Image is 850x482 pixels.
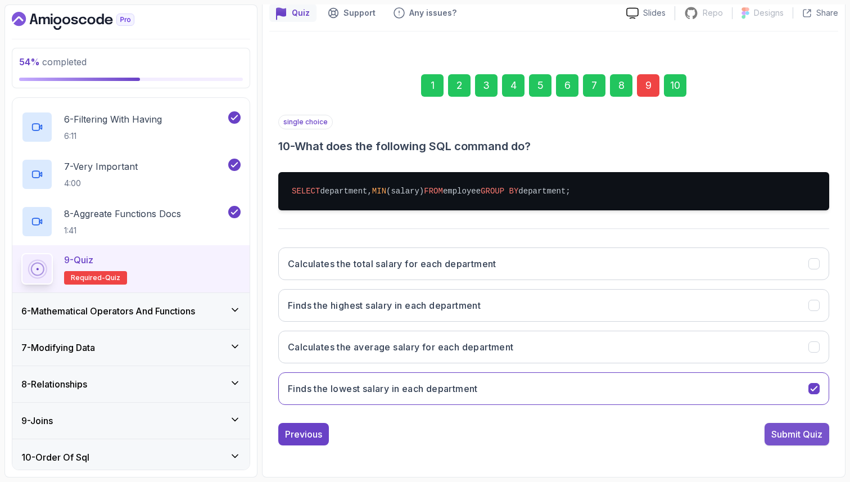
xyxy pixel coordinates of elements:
p: Repo [703,7,723,19]
button: Finds the lowest salary in each department [278,372,829,405]
p: 7 - Very Important [64,160,138,173]
h3: Calculates the average salary for each department [288,340,514,354]
div: 4 [502,74,525,97]
button: Submit Quiz [765,423,829,445]
h3: 10 - Order Of Sql [21,451,89,464]
p: Any issues? [409,7,456,19]
button: Support button [321,4,382,22]
p: Slides [643,7,666,19]
button: Calculates the total salary for each department [278,247,829,280]
h3: 9 - Joins [21,414,53,427]
p: Support [343,7,376,19]
div: Previous [285,427,322,441]
div: 3 [475,74,498,97]
button: quiz button [269,4,317,22]
button: 7-Modifying Data [12,330,250,366]
div: Submit Quiz [771,427,822,441]
a: Dashboard [12,12,160,30]
div: 10 [664,74,686,97]
span: 54 % [19,56,40,67]
button: 10-Order Of Sql [12,439,250,475]
span: GROUP [481,187,504,196]
button: Finds the highest salary in each department [278,289,829,322]
p: 6:11 [64,130,162,142]
h3: Finds the lowest salary in each department [288,382,478,395]
p: Share [816,7,838,19]
button: Share [793,7,838,19]
div: 7 [583,74,605,97]
span: MIN [372,187,386,196]
div: 6 [556,74,578,97]
button: 9-Joins [12,403,250,439]
span: BY [509,187,519,196]
div: 8 [610,74,632,97]
button: 8-Relationships [12,366,250,402]
span: SELECT [292,187,320,196]
button: Calculates the average salary for each department [278,331,829,363]
span: Required- [71,273,105,282]
button: 7-Very Important4:00 [21,159,241,190]
button: 6-Filtering With Having6:11 [21,111,241,143]
span: FROM [424,187,443,196]
button: 6-Mathematical Operators And Functions [12,293,250,329]
button: 9-QuizRequired-quiz [21,253,241,285]
pre: department, (salary) employee department; [278,172,829,210]
span: completed [19,56,87,67]
p: 4:00 [64,178,138,189]
p: 6 - Filtering With Having [64,112,162,126]
div: 2 [448,74,471,97]
p: 1:41 [64,225,181,236]
h3: 6 - Mathematical Operators And Functions [21,304,195,318]
div: 1 [421,74,444,97]
p: 8 - Aggreate Functions Docs [64,207,181,220]
p: Quiz [292,7,310,19]
button: Feedback button [387,4,463,22]
p: Designs [754,7,784,19]
h3: 8 - Relationships [21,377,87,391]
a: Slides [617,7,675,19]
button: 8-Aggreate Functions Docs1:41 [21,206,241,237]
h3: 10 - What does the following SQL command do? [278,138,829,154]
div: 9 [637,74,659,97]
div: 5 [529,74,551,97]
p: 9 - Quiz [64,253,93,267]
h3: Finds the highest salary in each department [288,299,481,312]
h3: 7 - Modifying Data [21,341,95,354]
button: Previous [278,423,329,445]
p: single choice [278,115,333,129]
span: quiz [105,273,120,282]
h3: Calculates the total salary for each department [288,257,496,271]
